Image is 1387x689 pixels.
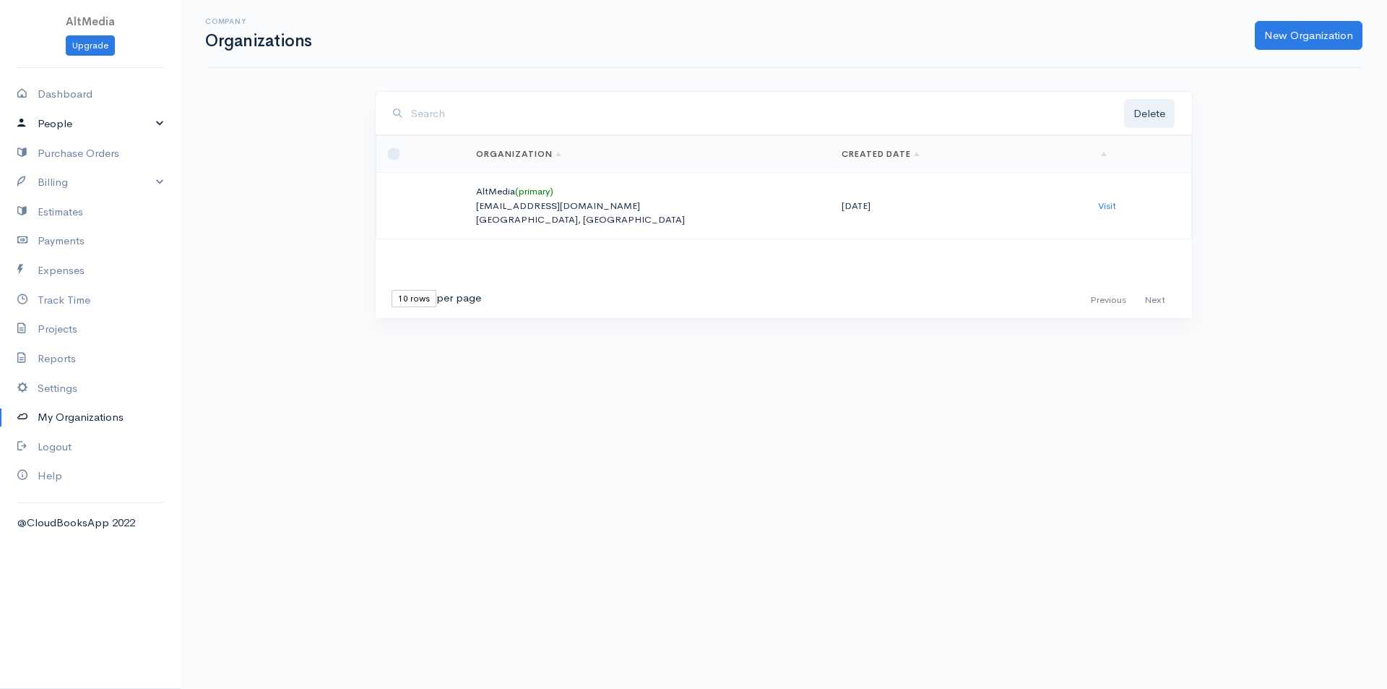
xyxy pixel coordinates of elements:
span: (primary) [515,185,553,197]
td: AltMedia [465,173,830,239]
button: Delete [1124,99,1175,129]
a: Created Date [842,148,920,160]
input: Search [411,99,1124,129]
span: AltMedia [66,14,115,28]
a: Upgrade [66,35,115,56]
td: [DATE] [830,173,1086,239]
div: @CloudBooksApp 2022 [17,515,163,531]
h1: Organizations [205,32,312,50]
div: per page [392,290,481,307]
h6: Company [205,17,312,25]
a: Organization [476,148,561,160]
a: Visit [1098,200,1116,212]
p: [EMAIL_ADDRESS][DOMAIN_NAME] [476,199,818,213]
p: [GEOGRAPHIC_DATA], [GEOGRAPHIC_DATA] [476,213,818,227]
a: New Organization [1255,21,1362,51]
